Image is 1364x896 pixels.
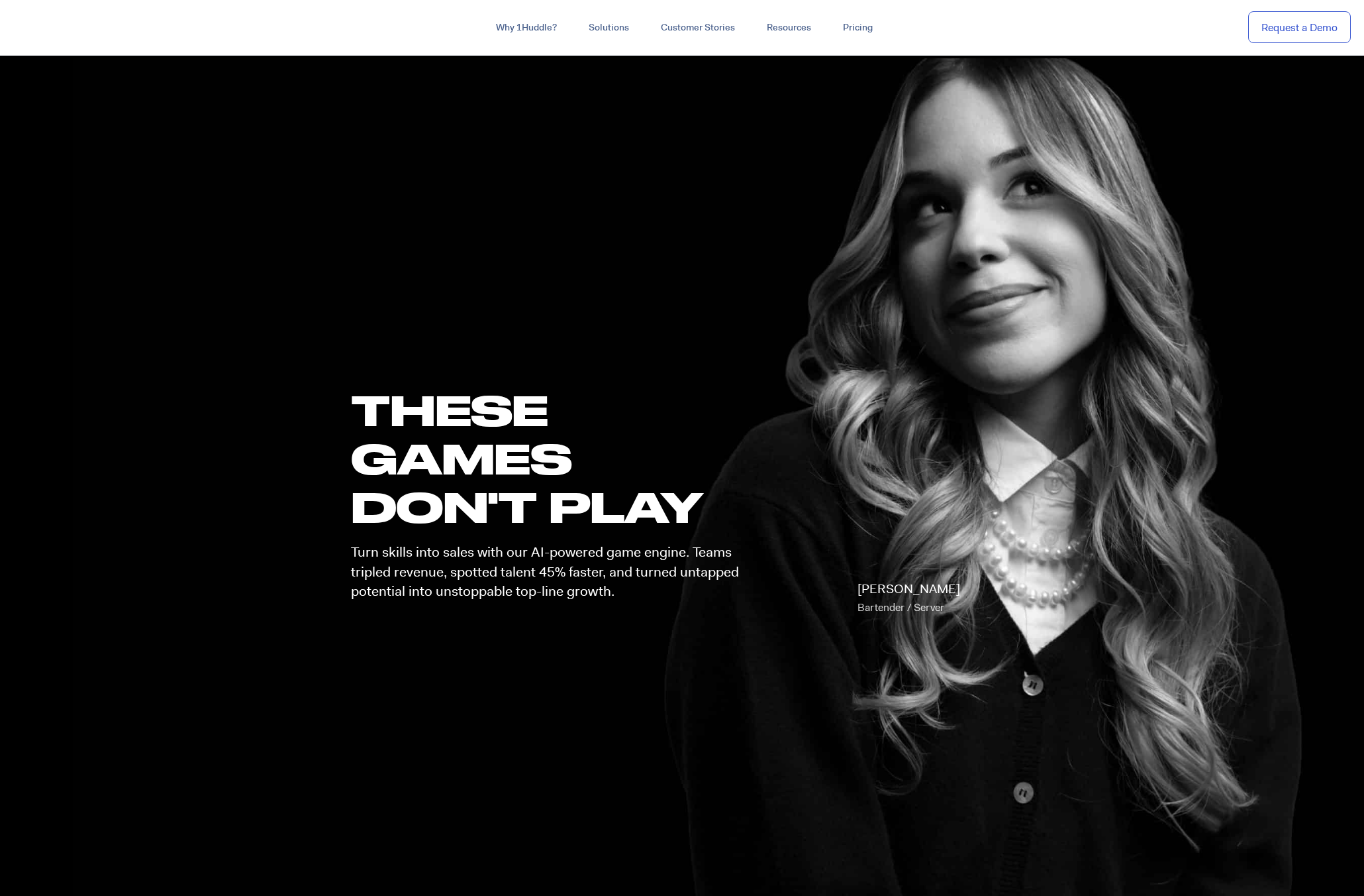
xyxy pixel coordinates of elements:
p: Turn skills into sales with our AI-powered game engine. Teams tripled revenue, spotted talent 45%... [351,543,751,601]
img: ... [13,15,108,40]
a: Request a Demo [1248,11,1351,44]
a: Solutions [573,16,645,40]
p: [PERSON_NAME] [857,580,960,617]
a: Customer Stories [645,16,751,40]
a: Why 1Huddle? [480,16,573,40]
a: Pricing [827,16,889,40]
span: Bartender / Server [857,600,944,614]
a: Resources [751,16,827,40]
h1: these GAMES DON'T PLAY [351,386,751,532]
